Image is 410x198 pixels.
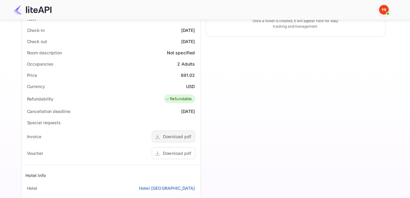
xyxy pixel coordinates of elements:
div: 691.02 [181,72,195,78]
div: USD [186,83,195,90]
div: Currency [27,83,45,90]
div: Check-in [27,27,45,33]
div: [DATE] [181,38,195,45]
div: [DATE] [181,108,195,114]
div: Price [27,72,37,78]
div: Download pdf [163,133,191,140]
div: [DATE] [181,27,195,33]
div: Not specified [167,50,195,56]
div: Download pdf [163,150,191,156]
div: Refundable [165,96,192,102]
div: Occupancies [27,61,53,67]
div: Special requests [27,119,61,126]
div: Hotel [27,185,38,191]
img: Yandex Support [379,5,389,15]
a: Hotel [GEOGRAPHIC_DATA] [139,185,195,191]
div: Check out [27,38,47,45]
div: Refundability [27,96,54,102]
div: Hotel Info [25,172,46,179]
p: Once a ticket is created, it will appear here for easy tracking and management. [248,18,344,29]
div: Room description [27,50,62,56]
div: Voucher [27,150,43,156]
img: LiteAPI Logo [13,5,52,15]
div: 2 Adults [177,61,195,67]
div: Cancellation deadline [27,108,70,114]
div: Invoice [27,133,41,140]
